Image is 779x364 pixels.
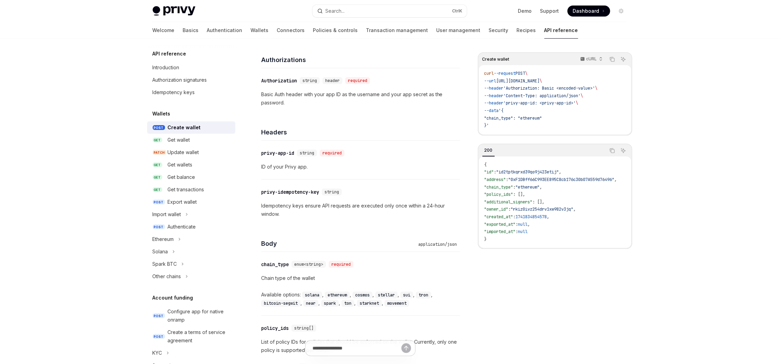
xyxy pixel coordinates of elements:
[153,247,168,256] div: Solana
[168,123,201,132] div: Create wallet
[509,177,615,182] span: "0xF1DBff66C993EE895C8cb176c30b07A559d76496"
[302,291,325,299] div: ,
[153,200,165,205] span: POST
[325,292,350,299] code: ethereum
[616,6,627,17] button: Toggle dark mode
[321,300,339,307] code: spark
[595,85,598,91] span: \
[525,71,528,76] span: \
[375,292,398,299] code: stellar
[484,115,542,121] span: "chain_type": "ethereum"
[153,63,180,72] div: Introduction
[576,53,606,65] button: cURL
[325,189,339,195] span: string
[484,78,496,84] span: --url
[352,292,372,299] code: cosmos
[345,77,370,84] div: required
[147,86,235,99] a: Idempotency keys
[540,78,542,84] span: \
[294,325,314,331] span: string[]
[504,85,595,91] span: 'Authorization: Basic <encoded-value>'
[261,274,460,282] p: Chain type of the wallet
[147,270,235,283] button: Toggle Other chains section
[153,110,171,118] h5: Wallets
[619,146,628,155] button: Ask AI
[261,77,297,84] div: Authorization
[416,292,431,299] code: tron
[326,7,345,15] div: Search...
[147,146,235,159] a: PATCHUpdate wallet
[504,100,576,106] span: 'privy-app-id: <privy-app-id>'
[516,71,525,76] span: POST
[484,169,494,175] span: "id"
[509,206,511,212] span: :
[261,150,294,156] div: privy-app-id
[325,291,352,299] div: ,
[528,222,530,227] span: ,
[494,169,496,175] span: :
[168,223,196,231] div: Authenticate
[147,74,235,86] a: Authorization signatures
[506,177,509,182] span: :
[518,222,528,227] span: null
[168,328,231,345] div: Create a terms of service agreement
[482,57,510,62] span: Create wallet
[147,121,235,134] a: POSTCreate wallet
[484,222,516,227] span: "exported_at"
[312,340,401,355] input: Ask a question...
[513,192,525,197] span: : [],
[153,260,177,268] div: Spark BTC
[302,292,322,299] code: solana
[547,214,550,220] span: ,
[416,241,460,248] div: application/json
[153,22,175,39] a: Welcome
[153,175,162,180] span: GET
[516,229,518,234] span: :
[261,261,289,268] div: chain_type
[517,22,536,39] a: Recipes
[499,108,504,113] span: '{
[168,198,197,206] div: Export wallet
[437,22,481,39] a: User management
[153,125,165,130] span: POST
[261,163,460,171] p: ID of your Privy app.
[147,221,235,233] a: POSTAuthenticate
[581,93,583,99] span: \
[352,291,375,299] div: ,
[153,162,162,168] span: GET
[357,299,385,307] div: ,
[261,202,460,218] p: Idempotency keys ensure API requests are executed only once within a 24-hour window.
[484,177,506,182] span: "address"
[168,136,190,144] div: Get wallet
[484,214,513,220] span: "created_at"
[513,184,516,190] span: :
[261,239,416,248] h4: Body
[261,55,460,64] h4: Authorizations
[375,291,400,299] div: ,
[615,177,617,182] span: ,
[313,22,358,39] a: Policies & controls
[153,210,181,219] div: Import wallet
[261,128,460,137] h4: Headers
[147,171,235,183] a: GETGet balance
[608,146,617,155] button: Copy the contents from the code block
[496,169,559,175] span: "id2tptkqrxd39qo9j423etij"
[400,291,416,299] div: ,
[341,299,357,307] div: ,
[484,236,487,242] span: }
[576,100,578,106] span: \
[484,192,513,197] span: "policy_ids"
[153,50,186,58] h5: API reference
[321,299,341,307] div: ,
[153,313,165,318] span: POST
[147,196,235,208] a: POSTExport wallet
[168,148,199,156] div: Update wallet
[147,233,235,245] button: Toggle Ethereum section
[153,224,165,230] span: POST
[366,22,428,39] a: Transaction management
[484,229,516,234] span: "imported_at"
[251,22,269,39] a: Wallets
[261,325,289,332] div: policy_ids
[518,229,528,234] span: null
[261,338,460,354] p: List of policy IDs for policies that should be enforced on the wallet. Currently, only one policy...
